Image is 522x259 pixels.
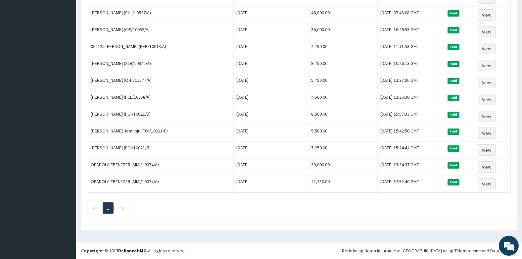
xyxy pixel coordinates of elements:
[34,37,111,46] div: Chat with us now
[377,40,444,57] td: [DATE] 11:11:53 GMT
[377,57,444,74] td: [DATE] 10:26:13 GMT
[478,161,496,173] a: View
[377,91,444,108] td: [DATE] 13:36:30 GMT
[234,142,308,159] td: [DATE]
[478,9,496,21] a: View
[308,91,377,108] td: 4,500.00
[342,247,517,254] div: Redefining Heath Insurance in [GEOGRAPHIC_DATA] using Telemedicine and Data Science!
[478,178,496,189] a: View
[478,144,496,156] a: View
[377,176,444,192] td: [DATE] 12:52:40 GMT
[478,26,496,37] a: View
[308,142,377,159] td: 7,250.00
[88,91,234,108] td: [PERSON_NAME] (FCL/10358/A)
[88,176,234,192] td: OPADOLA EBENEZER (MMI/10074/A)
[448,61,459,67] span: Paid
[478,43,496,54] a: View
[448,78,459,84] span: Paid
[448,145,459,151] span: Paid
[308,24,377,40] td: 36,000.00
[234,91,308,108] td: [DATE]
[308,176,377,192] td: 12,250.00
[377,108,444,125] td: [DATE] 15:57:33 GMT
[448,95,459,101] span: Paid
[377,74,444,91] td: [DATE] 13:37:36 GMT
[118,248,147,254] a: RelianceHMO
[478,128,496,139] a: View
[308,74,377,91] td: 5,750.00
[234,74,308,91] td: [DATE]
[448,162,459,168] span: Paid
[88,125,234,142] td: [PERSON_NAME] Jomiloju (FOI/10021/E)
[234,125,308,142] td: [DATE]
[448,129,459,134] span: Paid
[38,83,91,150] span: We're online!
[3,181,126,204] textarea: Type your message and hit 'Enter'
[121,205,124,211] a: Next page
[478,94,496,105] a: View
[88,40,234,57] td: 002125 [PERSON_NAME] (KER/10013/A)
[234,24,308,40] td: [DATE]
[308,125,377,142] td: 5,500.00
[377,125,444,142] td: [DATE] 15:42:50 GMT
[88,142,234,159] td: [PERSON_NAME] (FOI/10021/B)
[448,44,459,50] span: Paid
[92,205,95,211] a: Previous page
[234,159,308,176] td: [DATE]
[234,7,308,24] td: [DATE]
[234,57,308,74] td: [DATE]
[88,57,234,74] td: [PERSON_NAME] (SLB/10942/A)
[88,159,234,176] td: OPADOLA EBENEZER (MMI/10074/A)
[377,142,444,159] td: [DATE] 15:24:41 GMT
[308,57,377,74] td: 8,750.00
[377,159,444,176] td: [DATE] 13:34:37 GMT
[478,111,496,122] a: View
[88,74,234,91] td: [PERSON_NAME] (OHT/11877/A)
[308,40,377,57] td: 2,750.00
[234,40,308,57] td: [DATE]
[76,242,522,259] footer: All rights reserved.
[88,24,234,40] td: [PERSON_NAME] (CIP/10059/A)
[448,27,459,33] span: Paid
[448,179,459,185] span: Paid
[308,159,377,176] td: 30,000.00
[448,10,459,16] span: Paid
[308,7,377,24] td: 46,000.00
[88,108,234,125] td: [PERSON_NAME] (FOI/10021/D)
[377,24,444,40] td: [DATE] 16:29:53 GMT
[478,60,496,71] a: View
[12,33,27,50] img: d_794563401_company_1708531726252_794563401
[88,7,234,24] td: [PERSON_NAME] (CHL/10527/A)
[308,108,377,125] td: 8,500.00
[109,3,124,19] div: Minimize live chat window
[234,176,308,192] td: [DATE]
[448,112,459,118] span: Paid
[107,205,109,211] a: Page 1 is your current page
[234,108,308,125] td: [DATE]
[478,77,496,88] a: View
[377,7,444,24] td: [DATE] 07:48:08 GMT
[81,248,148,254] strong: Copyright © 2017 .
